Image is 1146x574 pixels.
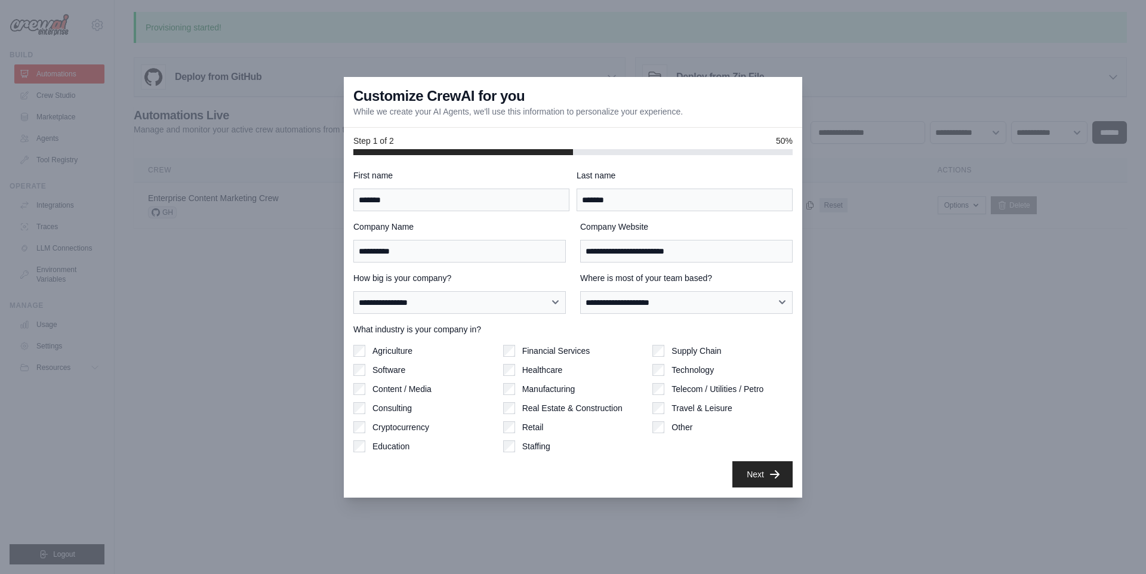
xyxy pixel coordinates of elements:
label: Retail [522,421,544,433]
label: Healthcare [522,364,563,376]
span: Step 1 of 2 [353,135,394,147]
p: While we create your AI Agents, we'll use this information to personalize your experience. [353,106,683,118]
label: Company Name [353,221,566,233]
label: Real Estate & Construction [522,402,623,414]
label: Content / Media [372,383,432,395]
label: Where is most of your team based? [580,272,793,284]
label: Other [671,421,692,433]
label: Staffing [522,440,550,452]
label: Company Website [580,221,793,233]
label: Agriculture [372,345,412,357]
h3: Customize CrewAI for you [353,87,525,106]
label: Education [372,440,409,452]
label: Manufacturing [522,383,575,395]
label: Financial Services [522,345,590,357]
label: First name [353,169,569,181]
label: Supply Chain [671,345,721,357]
label: Cryptocurrency [372,421,429,433]
label: Software [372,364,405,376]
label: Consulting [372,402,412,414]
label: Last name [577,169,793,181]
label: What industry is your company in? [353,323,793,335]
button: Next [732,461,793,487]
span: 50% [776,135,793,147]
label: Technology [671,364,714,376]
label: How big is your company? [353,272,566,284]
label: Telecom / Utilities / Petro [671,383,763,395]
label: Travel & Leisure [671,402,732,414]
